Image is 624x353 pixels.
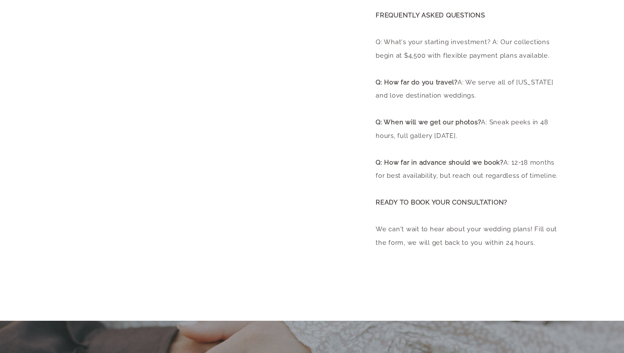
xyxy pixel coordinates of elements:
[376,118,481,126] b: Q: When will we get our photos?
[376,199,507,206] b: READY TO BOOK YOUR CONSULTATION?
[376,78,458,86] b: Q: How far do you travel?
[376,159,503,166] b: Q: How far in advance should we book?
[376,9,558,258] p: Q: What's your starting investment? A: Our collections begin at $4,500 with flexible payment plan...
[376,11,485,19] b: FREQUENTLY ASKED QUESTIONS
